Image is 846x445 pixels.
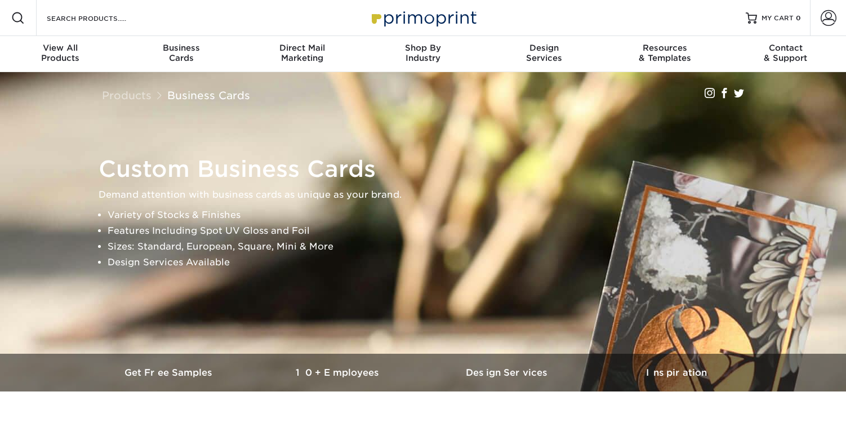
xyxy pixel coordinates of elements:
a: Direct MailMarketing [242,36,363,72]
h3: Get Free Samples [85,367,254,378]
a: 10+ Employees [254,354,423,391]
a: BusinessCards [121,36,242,72]
li: Sizes: Standard, European, Square, Mini & More [108,239,758,255]
h3: Design Services [423,367,592,378]
span: Resources [604,43,725,53]
a: Business Cards [167,89,250,101]
img: Primoprint [367,6,479,30]
li: Design Services Available [108,255,758,270]
h1: Custom Business Cards [99,155,758,183]
a: Inspiration [592,354,761,391]
div: Cards [121,43,242,63]
span: MY CART [762,14,794,23]
a: Get Free Samples [85,354,254,391]
span: Direct Mail [242,43,363,53]
li: Features Including Spot UV Gloss and Foil [108,223,758,239]
div: Industry [363,43,484,63]
span: Contact [725,43,846,53]
a: Resources& Templates [604,36,725,72]
a: DesignServices [483,36,604,72]
h3: Inspiration [592,367,761,378]
input: SEARCH PRODUCTS..... [46,11,155,25]
div: & Templates [604,43,725,63]
a: Shop ByIndustry [363,36,484,72]
li: Variety of Stocks & Finishes [108,207,758,223]
a: Contact& Support [725,36,846,72]
span: Business [121,43,242,53]
p: Demand attention with business cards as unique as your brand. [99,187,758,203]
span: Shop By [363,43,484,53]
div: Marketing [242,43,363,63]
div: & Support [725,43,846,63]
span: Design [483,43,604,53]
h3: 10+ Employees [254,367,423,378]
div: Services [483,43,604,63]
span: 0 [796,14,801,22]
a: Products [102,89,152,101]
a: Design Services [423,354,592,391]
